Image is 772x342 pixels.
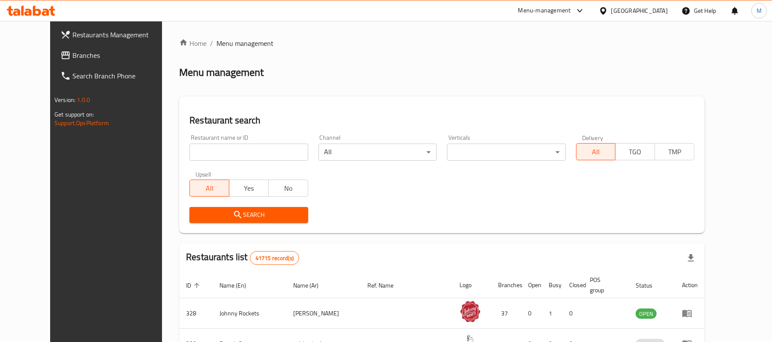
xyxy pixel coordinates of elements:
[229,180,269,197] button: Yes
[615,143,655,160] button: TGO
[54,24,179,45] a: Restaurants Management
[521,298,542,329] td: 0
[54,66,179,86] a: Search Branch Phone
[757,6,762,15] span: M
[268,180,308,197] button: No
[521,272,542,298] th: Open
[189,144,308,161] input: Search for restaurant name or ID..
[272,182,305,195] span: No
[179,66,264,79] h2: Menu management
[636,309,657,319] span: OPEN
[233,182,265,195] span: Yes
[219,280,257,291] span: Name (En)
[250,251,299,265] div: Total records count
[675,272,705,298] th: Action
[293,280,330,291] span: Name (Ar)
[582,135,604,141] label: Delivery
[186,251,299,265] h2: Restaurants list
[580,146,613,158] span: All
[518,6,571,16] div: Menu-management
[682,308,698,318] div: Menu
[54,117,109,129] a: Support.OpsPlatform
[542,272,562,298] th: Busy
[54,45,179,66] a: Branches
[213,298,286,329] td: Johnny Rockets
[658,146,691,158] span: TMP
[72,30,172,40] span: Restaurants Management
[453,272,491,298] th: Logo
[611,6,668,15] div: [GEOGRAPHIC_DATA]
[250,254,299,262] span: 41715 record(s)
[210,38,213,48] li: /
[460,301,481,322] img: Johnny Rockets
[189,180,229,197] button: All
[576,143,616,160] button: All
[216,38,273,48] span: Menu management
[54,109,94,120] span: Get support on:
[186,280,202,291] span: ID
[562,298,583,329] td: 0
[491,298,521,329] td: 37
[196,210,301,220] span: Search
[72,71,172,81] span: Search Branch Phone
[447,144,565,161] div: ​
[681,248,701,268] div: Export file
[189,207,308,223] button: Search
[77,94,90,105] span: 1.0.0
[179,298,213,329] td: 328
[318,144,437,161] div: All
[179,38,705,48] nav: breadcrumb
[562,272,583,298] th: Closed
[590,275,619,295] span: POS group
[72,50,172,60] span: Branches
[195,171,211,177] label: Upsell
[368,280,405,291] span: Ref. Name
[179,38,207,48] a: Home
[491,272,521,298] th: Branches
[54,94,75,105] span: Version:
[636,280,664,291] span: Status
[542,298,562,329] td: 1
[189,114,694,127] h2: Restaurant search
[193,182,226,195] span: All
[655,143,694,160] button: TMP
[286,298,361,329] td: [PERSON_NAME]
[619,146,652,158] span: TGO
